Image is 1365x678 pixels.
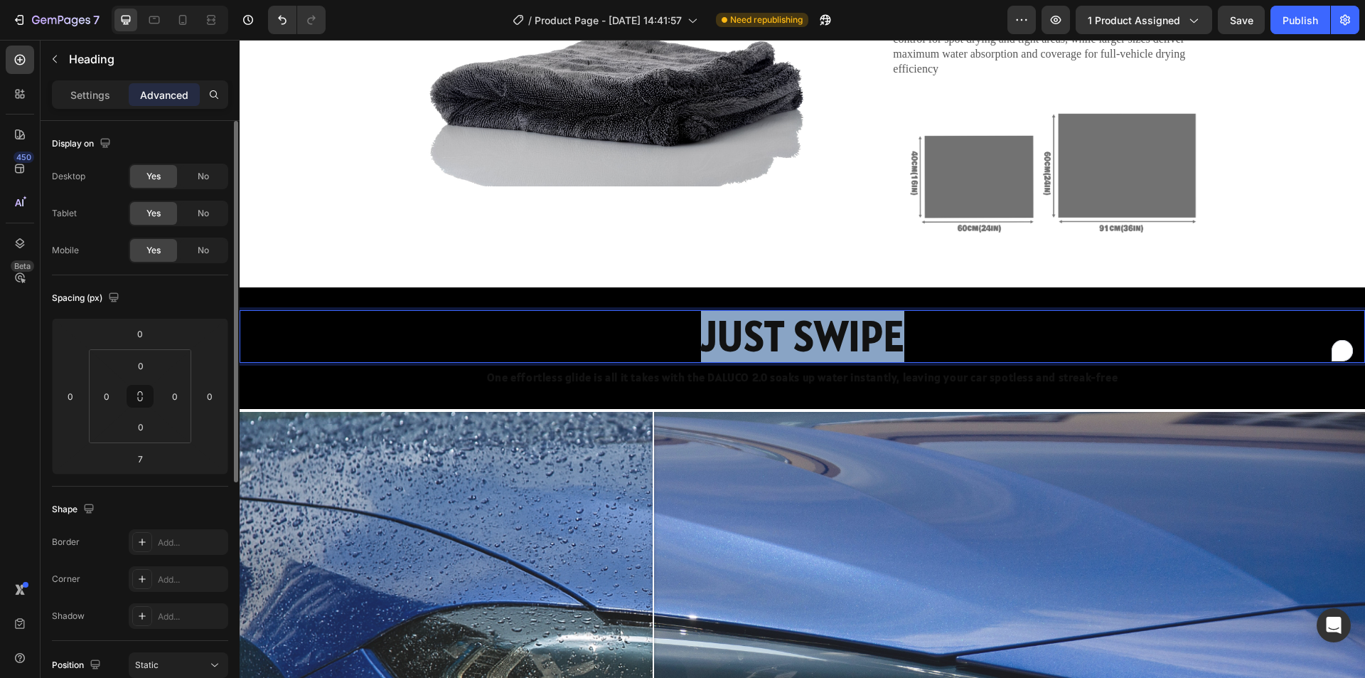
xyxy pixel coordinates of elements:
p: Settings [70,88,110,102]
span: No [198,170,209,183]
p: One effortless glide is all it takes with the DALUCO 2.0 soaks up water instantly, leaving your c... [1,329,1124,345]
button: 7 [6,6,106,34]
p: JUST SWIPE [1,272,1124,322]
div: Display on [52,134,114,154]
img: gempages_578022134127788818-9df479eb-3277-4b4f-b16a-ab7d5f69bb1f.png [652,55,989,213]
div: Shape [52,500,97,519]
span: Yes [146,170,161,183]
span: / [528,13,532,28]
button: Static [129,652,228,678]
button: 1 product assigned [1076,6,1212,34]
input: 7 [126,448,154,470]
div: Border [52,536,80,549]
span: No [198,207,209,220]
span: Save [1230,14,1253,26]
div: Beta [11,260,34,272]
span: No [198,244,209,257]
span: Static [135,660,159,670]
div: Add... [158,610,225,623]
div: Corner [52,573,80,586]
div: Mobile [52,244,79,257]
div: Shadow [52,610,85,623]
p: Heading [69,51,223,68]
p: Advanced [140,88,188,102]
input: 0px [127,355,155,376]
button: Save [1218,6,1265,34]
div: Undo/Redo [268,6,326,34]
div: Position [52,656,104,675]
div: Desktop [52,170,85,183]
div: Publish [1283,13,1318,28]
span: Need republishing [730,14,803,26]
div: Spacing (px) [52,289,122,308]
input: 0 [199,386,220,407]
input: 0px [127,416,155,438]
input: 0px [96,386,117,407]
input: 0 [126,323,154,344]
div: Add... [158,536,225,549]
span: 1 product assigned [1088,13,1180,28]
div: Add... [158,573,225,586]
div: 450 [14,152,34,163]
input: 0 [60,386,81,407]
input: 0px [164,386,186,407]
span: Yes [146,244,161,257]
iframe: To enrich screen reader interactions, please activate Accessibility in Grammarly extension settings [240,40,1365,678]
span: Yes [146,207,161,220]
span: Product Page - [DATE] 14:41:57 [535,13,682,28]
div: Tablet [52,207,77,220]
p: 7 [93,11,100,28]
button: Publish [1270,6,1330,34]
div: Open Intercom Messenger [1317,608,1351,642]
